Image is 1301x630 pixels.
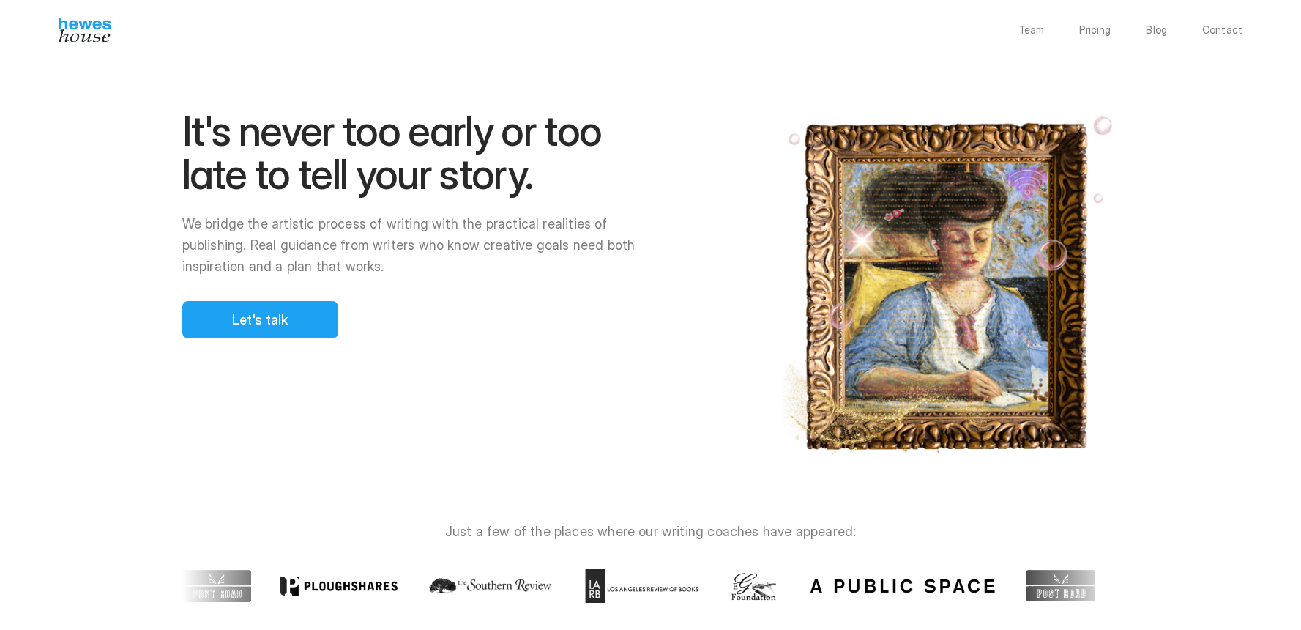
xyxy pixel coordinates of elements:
a: Blog [1146,25,1167,35]
a: Pricing [1079,25,1111,35]
h1: It's never too early or too late to tell your story. [182,110,658,197]
a: Contact [1202,25,1242,35]
p: Let's talk [232,310,288,330]
p: We bridge the artistic process of writing with the practical realities of publishing. Real guidan... [182,214,658,277]
a: Team [1018,25,1045,35]
p: Just a few of the places where our writing coaches have appeared: [182,525,1119,538]
img: Hewes House’s book coach services offer creative writing courses, writing class to learn differen... [59,18,111,42]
